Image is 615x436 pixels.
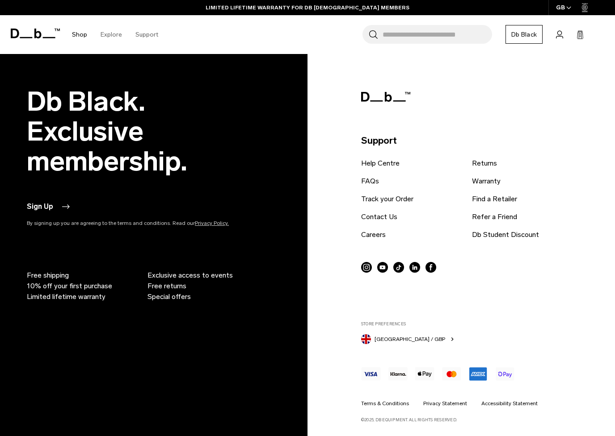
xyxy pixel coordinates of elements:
a: LIMITED LIFETIME WARRANTY FOR DB [DEMOGRAPHIC_DATA] MEMBERS [206,4,409,12]
span: Special offers [147,291,191,302]
a: Find a Retailer [472,194,517,204]
a: FAQs [361,176,379,187]
a: Terms & Conditions [361,399,409,407]
p: ©2025, Db Equipment. All rights reserved. [361,413,595,423]
button: United Kingdom [GEOGRAPHIC_DATA] / GBP [361,332,456,344]
span: Free shipping [27,270,69,281]
a: Db Student Discount [472,229,539,240]
span: Exclusive access to events [147,270,233,281]
nav: Main Navigation [65,15,165,54]
button: Sign Up [27,201,71,212]
span: Free returns [147,281,186,291]
p: By signing up you are agreeing to the terms and conditions. Read our [27,219,261,227]
a: Warranty [472,176,501,187]
a: Privacy Statement [423,399,467,407]
a: Db Black [505,25,543,44]
a: Privacy Policy. [195,220,229,226]
a: Careers [361,229,386,240]
a: Shop [72,19,87,50]
a: Refer a Friend [472,212,517,222]
a: Accessibility Statement [481,399,538,407]
a: Help Centre [361,158,400,169]
a: Contact Us [361,212,397,222]
span: Limited lifetime warranty [27,291,105,302]
a: Returns [472,158,497,169]
img: United Kingdom [361,334,371,344]
label: Store Preferences [361,321,595,327]
span: 10% off your first purchase [27,281,112,291]
a: Track your Order [361,194,413,204]
span: [GEOGRAPHIC_DATA] / GBP [375,335,445,343]
h2: Db Black. Exclusive membership. [27,87,261,176]
p: Support [361,133,595,148]
a: Explore [101,19,122,50]
a: Support [135,19,158,50]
